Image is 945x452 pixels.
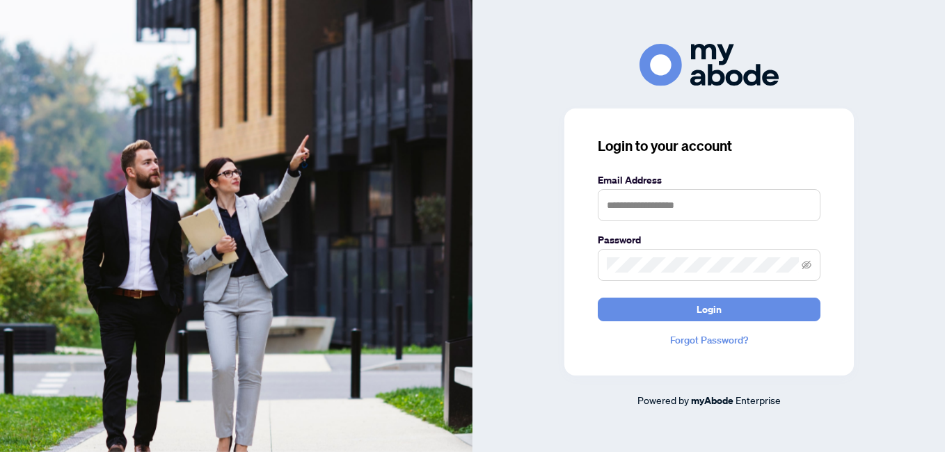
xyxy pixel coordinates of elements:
img: ma-logo [640,44,779,86]
label: Email Address [598,172,820,188]
span: Powered by [637,394,689,406]
label: Password [598,232,820,248]
a: Forgot Password? [598,332,820,348]
span: Enterprise [736,394,781,406]
a: myAbode [691,393,733,408]
span: eye-invisible [802,260,811,270]
span: Login [697,298,722,321]
h3: Login to your account [598,136,820,156]
button: Login [598,298,820,321]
